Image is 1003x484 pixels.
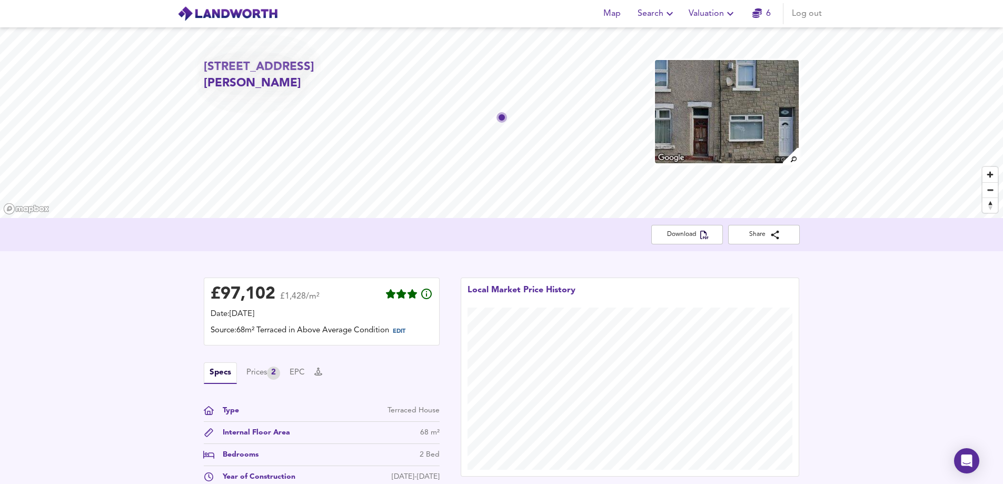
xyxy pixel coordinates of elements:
span: Search [638,6,676,21]
div: [DATE]-[DATE] [392,471,440,482]
button: Valuation [684,3,741,24]
button: Prices2 [246,367,280,380]
div: Terraced House [388,405,440,416]
div: Internal Floor Area [214,427,290,438]
span: Valuation [689,6,737,21]
div: Type [214,405,239,416]
img: logo [177,6,278,22]
button: Zoom in [982,167,998,182]
div: Date: [DATE] [211,309,433,320]
a: 6 [752,6,771,21]
div: Prices [246,367,280,380]
span: EDIT [393,329,405,334]
span: Download [660,229,714,240]
div: Source: 68m² Terraced in Above Average Condition [211,325,433,339]
div: 2 [267,367,280,380]
button: Zoom out [982,182,998,197]
span: Zoom out [982,183,998,197]
button: Download [651,225,723,244]
a: Mapbox homepage [3,203,49,215]
span: Share [737,229,791,240]
button: Map [595,3,629,24]
h2: [STREET_ADDRESS][PERSON_NAME] [204,59,394,92]
span: £1,428/m² [280,292,320,308]
div: Local Market Price History [468,284,575,308]
img: search [781,146,800,165]
button: Specs [204,362,237,384]
button: EPC [290,367,305,379]
button: Log out [788,3,826,24]
button: Reset bearing to north [982,197,998,213]
div: Open Intercom Messenger [954,448,979,473]
div: Bedrooms [214,449,259,460]
div: £ 97,102 [211,287,275,302]
button: Search [633,3,680,24]
div: 2 Bed [420,449,440,460]
span: Map [600,6,625,21]
span: Log out [792,6,822,21]
div: 68 m² [420,427,440,438]
button: 6 [745,3,779,24]
img: property [654,59,799,164]
div: Year of Construction [214,471,295,482]
button: Share [728,225,800,244]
